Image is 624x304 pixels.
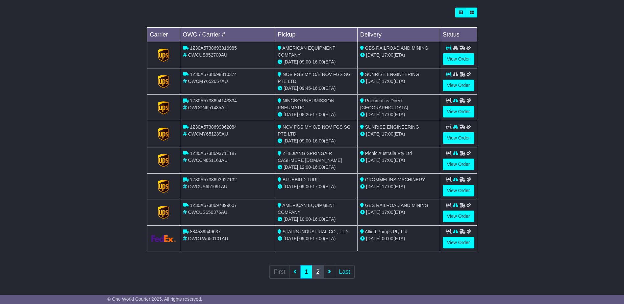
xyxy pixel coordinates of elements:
span: Allied Pumps Pty Ltd [365,229,407,234]
span: OWCMY651289AU [188,131,228,137]
span: OWCTW650101AU [188,236,228,241]
img: GetCarrierServiceLogo [158,154,169,167]
span: [DATE] [366,236,381,241]
span: 17:00 [312,236,324,241]
span: 09:00 [299,138,311,143]
span: 10:00 [299,216,311,222]
span: [DATE] [366,79,381,84]
div: - (ETA) [278,138,355,144]
span: [DATE] [366,184,381,189]
img: GetCarrierServiceLogo [151,235,176,242]
span: [DATE] [284,216,298,222]
span: GBS RAILROAD AND MINING [365,45,428,51]
span: Picnic Australia Pty Ltd [365,151,412,156]
span: 17:00 [312,184,324,189]
span: 00:00 [382,236,393,241]
div: (ETA) [360,157,437,164]
span: 1Z30A5738694143334 [190,98,237,103]
span: OWCMY652657AU [188,79,228,84]
span: [DATE] [284,59,298,64]
td: Carrier [147,28,180,42]
div: (ETA) [360,52,437,59]
a: View Order [443,185,474,196]
div: (ETA) [360,78,437,85]
a: View Order [443,211,474,222]
a: 2 [312,265,324,279]
div: - (ETA) [278,111,355,118]
span: NINGBO PNEUMISSION PNEUMATIC [278,98,334,110]
span: 16:00 [312,216,324,222]
div: (ETA) [360,131,437,138]
a: View Order [443,53,474,65]
span: OWCUS650376AU [188,210,227,215]
img: GetCarrierServiceLogo [158,75,169,88]
span: 884589549637 [190,229,220,234]
span: 09:00 [299,184,311,189]
span: OWCCN651435AU [188,105,228,110]
td: Pickup [275,28,358,42]
span: 1Z30A5738697399607 [190,203,237,208]
span: AMERICAN EQUIPMENT COMPANY [278,45,335,58]
div: - (ETA) [278,164,355,171]
span: 1Z30A5738693711187 [190,151,237,156]
span: GBS RAILROAD AND MINING [365,203,428,208]
span: [DATE] [366,210,381,215]
span: SUNRISE ENGINEERING [365,124,419,130]
span: NOV FGS MY O/B NOV FGS SG PTE LTD [278,72,351,84]
div: (ETA) [360,183,437,190]
span: 1Z30A5738693816985 [190,45,237,51]
span: 08:26 [299,112,311,117]
span: 17:00 [382,79,393,84]
td: Delivery [357,28,440,42]
span: ZHEJIANG SPRINGAIR CASHMERE [DOMAIN_NAME] [278,151,342,163]
span: 17:00 [382,184,393,189]
div: (ETA) [360,235,437,242]
span: 1Z30A5738699962084 [190,124,237,130]
span: 16:00 [312,138,324,143]
div: - (ETA) [278,235,355,242]
a: View Order [443,237,474,248]
span: [DATE] [366,131,381,137]
img: GetCarrierServiceLogo [158,180,169,193]
span: 09:45 [299,86,311,91]
a: View Order [443,159,474,170]
td: OWC / Carrier # [180,28,275,42]
span: 16:00 [312,165,324,170]
span: NOV FGS MY O/B NOV FGS SG PTE LTD [278,124,351,137]
span: 1Z30A5738693927132 [190,177,237,182]
div: - (ETA) [278,59,355,65]
div: (ETA) [360,111,437,118]
a: Last [335,265,355,279]
span: 16:00 [312,86,324,91]
span: Pneumatics Direct [GEOGRAPHIC_DATA] [360,98,408,110]
span: [DATE] [284,86,298,91]
span: [DATE] [284,165,298,170]
span: OWCUS651091AU [188,184,227,189]
span: [DATE] [284,138,298,143]
a: 1 [300,265,312,279]
span: 1Z30A5738698810374 [190,72,237,77]
span: © One World Courier 2025. All rights reserved. [107,296,202,302]
span: 17:00 [382,131,393,137]
span: [DATE] [284,112,298,117]
img: GetCarrierServiceLogo [158,49,169,62]
a: View Order [443,80,474,91]
span: [DATE] [284,236,298,241]
span: OWCCN651163AU [188,158,228,163]
img: GetCarrierServiceLogo [158,101,169,114]
span: 12:00 [299,165,311,170]
span: STAIRS INDUSTRIAL CO., LTD [283,229,348,234]
span: 17:00 [382,52,393,58]
span: 17:00 [382,210,393,215]
span: [DATE] [284,184,298,189]
span: [DATE] [366,112,381,117]
span: 17:00 [382,158,393,163]
td: Status [440,28,477,42]
span: [DATE] [366,52,381,58]
a: View Order [443,106,474,117]
img: GetCarrierServiceLogo [158,128,169,141]
span: 17:00 [382,112,393,117]
span: 16:00 [312,59,324,64]
span: [DATE] [366,158,381,163]
img: GetCarrierServiceLogo [158,206,169,219]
